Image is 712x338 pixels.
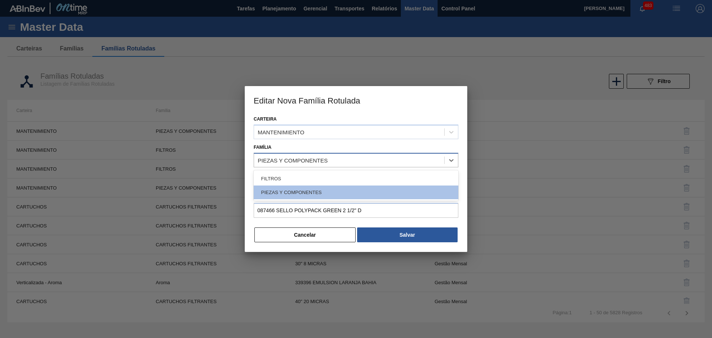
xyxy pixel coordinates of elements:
button: Salvar [357,227,458,242]
h3: Editar Nova Família Rotulada [245,86,467,114]
div: PIEZAS Y COMPONENTES [258,157,328,163]
label: Periodicidade [254,170,289,175]
button: Cancelar [254,227,356,242]
div: PIEZAS Y COMPONENTES [254,186,458,199]
div: MANTENIMIENTO [258,129,304,135]
label: Carteira [254,117,277,122]
div: FILTROS [254,172,458,186]
label: Família [254,145,271,150]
